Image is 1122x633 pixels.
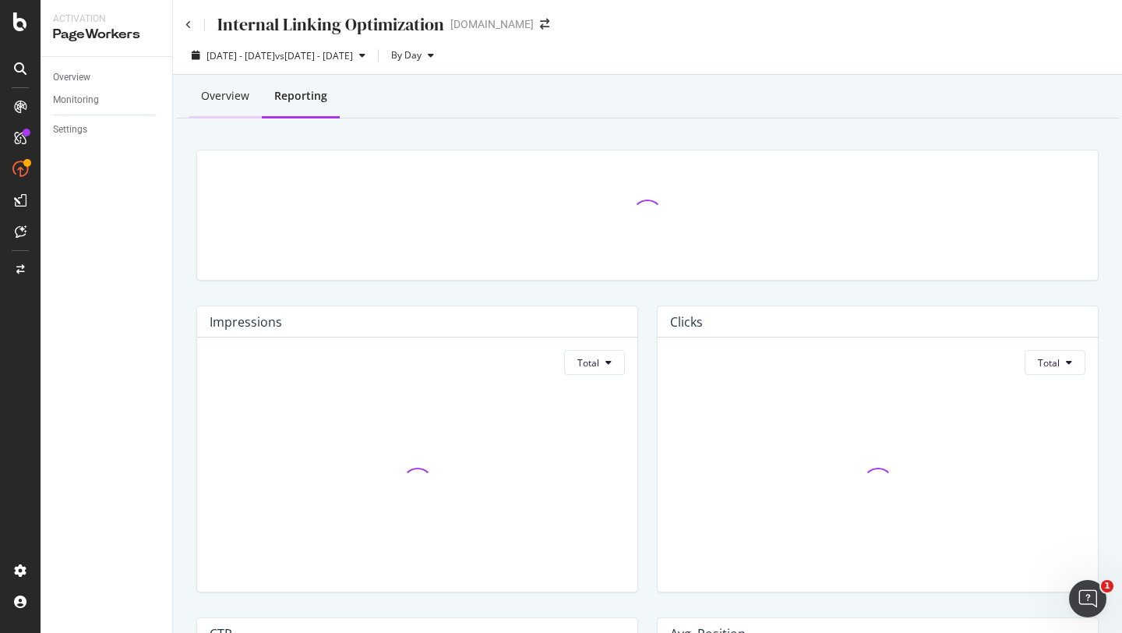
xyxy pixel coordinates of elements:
div: PageWorkers [53,26,160,44]
button: Total [564,350,625,375]
span: Total [577,356,599,370]
div: Overview [201,88,249,104]
a: Click to go back [185,20,192,30]
div: Monitoring [53,92,99,108]
a: Settings [53,122,161,138]
div: Clicks [670,314,703,330]
button: [DATE] - [DATE]vs[DATE] - [DATE] [185,43,372,68]
span: vs [DATE] - [DATE] [275,49,353,62]
div: Activation [53,12,160,26]
div: arrow-right-arrow-left [540,19,549,30]
div: Settings [53,122,87,138]
div: Reporting [274,88,327,104]
iframe: Intercom live chat [1069,580,1106,617]
span: 1 [1101,580,1113,592]
a: Overview [53,69,161,86]
div: Internal Linking Optimization [217,12,444,37]
span: Total [1038,356,1060,370]
span: By Day [385,48,422,62]
button: By Day [385,43,440,68]
div: Overview [53,69,90,86]
div: [DOMAIN_NAME] [450,16,534,32]
span: [DATE] - [DATE] [206,49,275,62]
button: Total [1025,350,1085,375]
div: Impressions [210,314,282,330]
a: Monitoring [53,92,161,108]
